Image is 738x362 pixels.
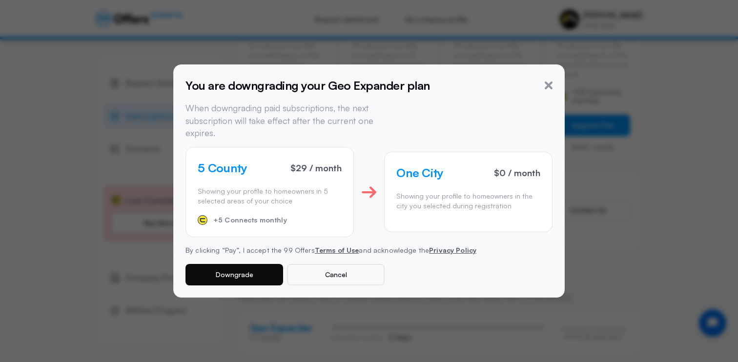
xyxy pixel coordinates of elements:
[185,77,430,94] h5: You are downgrading your Geo Expander plan
[287,264,385,285] button: Cancel
[315,246,359,254] a: Terms of Use
[396,191,540,210] p: Showing your profile to homeowners in the city you selected during registration
[494,168,540,177] p: $0 / month
[198,159,247,177] p: 5 County
[429,246,476,254] a: Privacy Policy
[290,163,342,172] p: $29 / month
[396,164,444,181] p: One City
[185,102,404,139] p: When downgrading paid subscriptions, the next subscription will take effect after the current one...
[213,216,287,224] span: +5 Connects monthly
[185,245,553,256] p: By clicking “Pay”, I accept the 99 Offers and acknowledge the
[198,186,342,205] p: Showing your profile to homeowners in 5 selected areas of your choice
[185,264,283,285] button: Downgrade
